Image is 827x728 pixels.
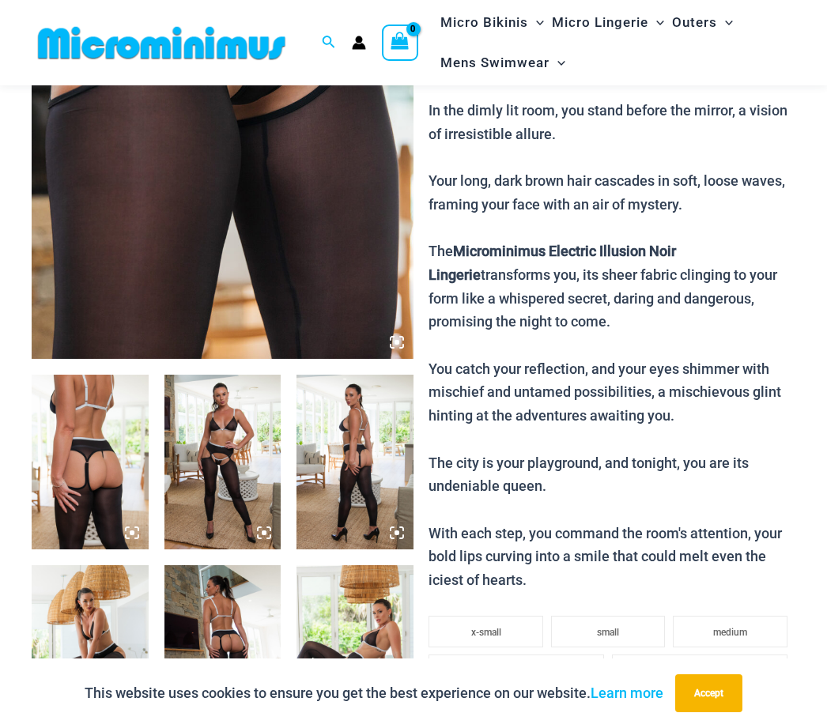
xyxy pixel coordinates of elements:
p: In the dimly lit room, you stand before the mirror, a vision of irresistible allure. Your long, d... [429,99,795,592]
span: Menu Toggle [717,2,733,43]
span: small [597,627,619,638]
span: Menu Toggle [648,2,664,43]
img: Electric Illusion Noir 1521 Bra 611 Micro 552 Tights [32,375,149,549]
li: x-large [612,654,787,686]
button: Accept [675,674,742,712]
a: Learn more [591,685,663,701]
img: MM SHOP LOGO FLAT [32,25,292,61]
span: Micro Bikinis [440,2,528,43]
li: x-small [429,616,543,647]
span: x-small [471,627,501,638]
li: medium [673,616,787,647]
img: Electric Illusion Noir 1521 Bra 611 Micro 552 Tights [296,375,413,549]
b: Microminimus Electric Illusion Noir Lingerie [429,243,676,283]
img: Electric Illusion Noir 1521 Bra 611 Micro 552 Tights [164,375,281,549]
li: large [429,654,604,686]
li: small [551,616,666,647]
p: This website uses cookies to ensure you get the best experience on our website. [85,681,663,705]
span: Outers [672,2,717,43]
span: Mens Swimwear [440,43,549,83]
span: medium [713,627,747,638]
a: Search icon link [322,33,336,53]
a: Micro LingerieMenu ToggleMenu Toggle [548,2,668,43]
a: Account icon link [352,36,366,50]
span: Menu Toggle [549,43,565,83]
a: OutersMenu ToggleMenu Toggle [668,2,737,43]
span: Micro Lingerie [552,2,648,43]
a: Mens SwimwearMenu ToggleMenu Toggle [436,43,569,83]
a: Micro BikinisMenu ToggleMenu Toggle [436,2,548,43]
a: View Shopping Cart, empty [382,25,418,61]
span: Menu Toggle [528,2,544,43]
